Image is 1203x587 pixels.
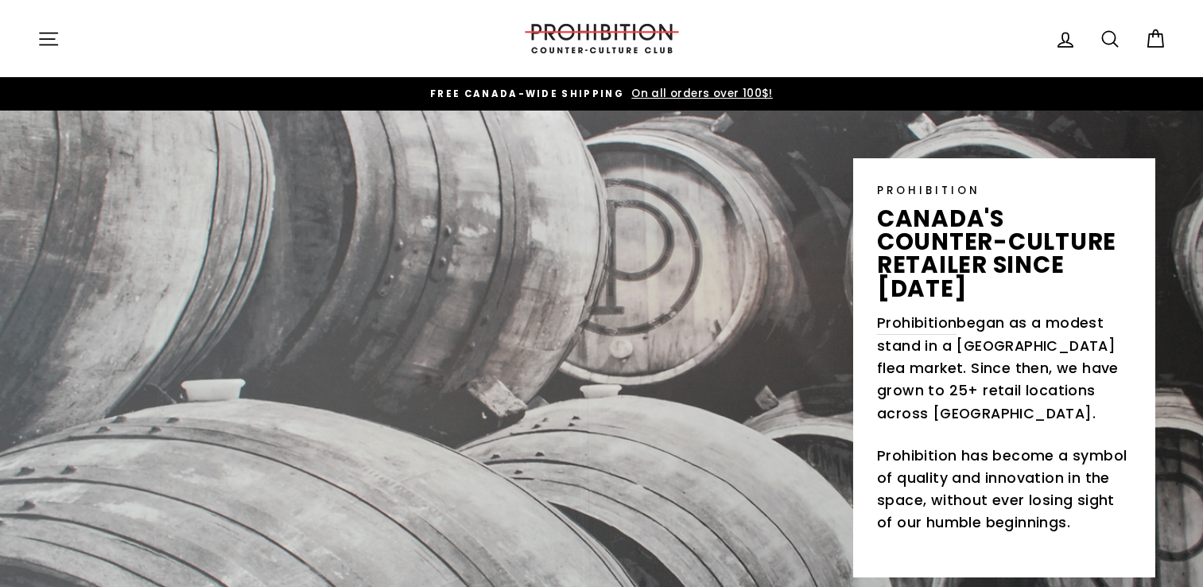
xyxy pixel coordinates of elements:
span: FREE CANADA-WIDE SHIPPING [430,87,624,100]
p: Prohibition has become a symbol of quality and innovation in the space, without ever losing sight... [877,445,1131,535]
p: PROHIBITION [877,182,1131,199]
a: Prohibition [877,312,957,335]
a: FREE CANADA-WIDE SHIPPING On all orders over 100$! [41,85,1162,103]
p: canada's counter-culture retailer since [DATE] [877,207,1131,300]
span: On all orders over 100$! [627,86,773,101]
p: began as a modest stand in a [GEOGRAPHIC_DATA] flea market. Since then, we have grown to 25+ reta... [877,312,1131,425]
img: PROHIBITION COUNTER-CULTURE CLUB [522,24,681,53]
